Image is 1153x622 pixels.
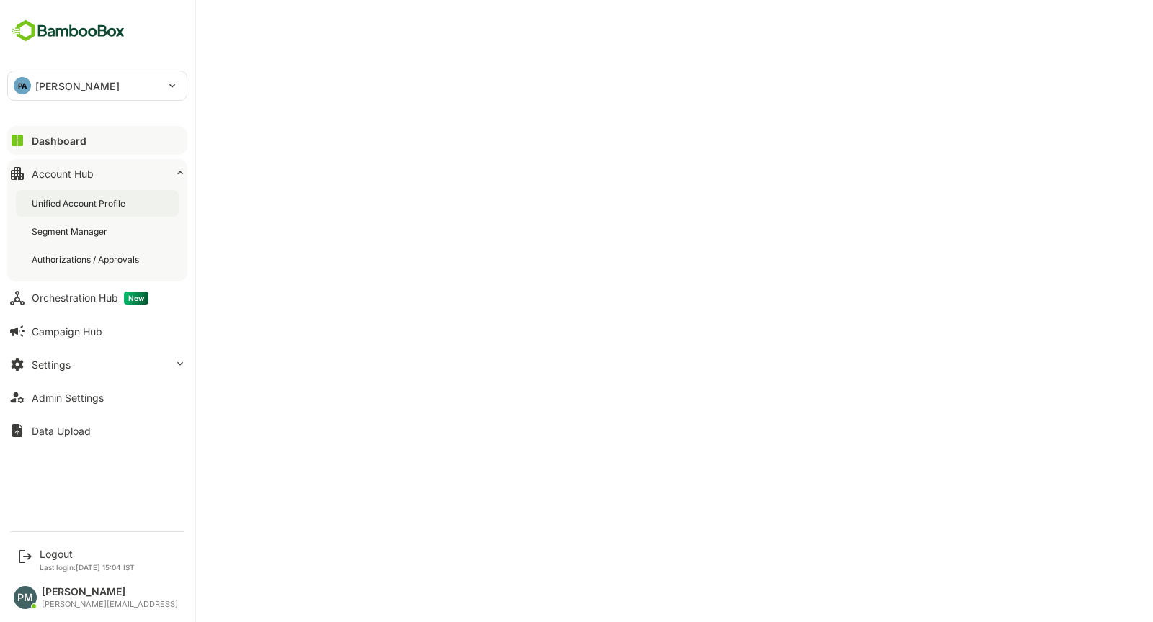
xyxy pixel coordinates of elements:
[40,563,135,572] p: Last login: [DATE] 15:04 IST
[32,292,148,305] div: Orchestration Hub
[32,425,91,437] div: Data Upload
[32,135,86,147] div: Dashboard
[14,586,37,609] div: PM
[8,71,187,100] div: PA[PERSON_NAME]
[7,383,187,412] button: Admin Settings
[7,416,187,445] button: Data Upload
[40,548,135,560] div: Logout
[32,225,110,238] div: Segment Manager
[42,586,178,598] div: [PERSON_NAME]
[7,350,187,379] button: Settings
[7,126,187,155] button: Dashboard
[7,159,187,188] button: Account Hub
[32,168,94,180] div: Account Hub
[35,78,120,94] p: [PERSON_NAME]
[32,359,71,371] div: Settings
[7,17,129,45] img: BambooboxFullLogoMark.5f36c76dfaba33ec1ec1367b70bb1252.svg
[32,325,102,338] div: Campaign Hub
[32,197,128,209] div: Unified Account Profile
[32,392,104,404] div: Admin Settings
[42,600,178,609] div: [PERSON_NAME][EMAIL_ADDRESS]
[14,77,31,94] div: PA
[7,284,187,312] button: Orchestration HubNew
[7,317,187,346] button: Campaign Hub
[32,253,142,266] div: Authorizations / Approvals
[124,292,148,305] span: New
